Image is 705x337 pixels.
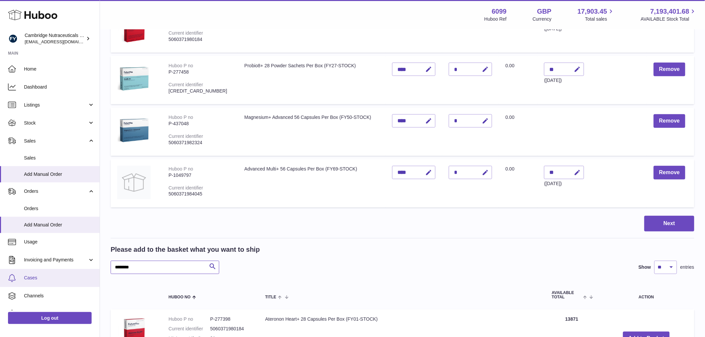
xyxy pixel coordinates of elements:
[117,114,151,148] img: Magnesium+ Advanced 56 Capsules Per Box (FY50-STOCK)
[484,16,507,22] div: Huboo Ref
[169,63,193,68] div: Huboo P no
[585,16,615,22] span: Total sales
[169,295,191,299] span: Huboo no
[169,172,231,178] div: P-1049797
[552,291,581,299] span: AVAILABLE Total
[24,293,95,299] span: Channels
[544,180,584,187] div: ([DATE])
[265,295,276,299] span: Title
[680,264,694,270] span: entries
[238,159,386,207] td: Advanced Multi+ 56 Capsules Per Box (FY69-STOCK)
[641,16,697,22] span: AVAILABLE Stock Total
[111,245,260,254] h2: Please add to the basket what you want to ship
[117,166,151,199] img: Advanced Multi+ 56 Capsules Per Box (FY69-STOCK)
[24,239,95,245] span: Usage
[169,36,231,43] div: 5060371980184
[24,188,88,194] span: Orders
[533,16,552,22] div: Currency
[641,7,697,22] a: 7,193,401.68 AVAILABLE Stock Total
[24,102,88,108] span: Listings
[650,7,689,16] span: 7,193,401.68
[169,166,193,171] div: Huboo P no
[169,185,203,190] div: Current identifier
[598,284,694,306] th: Action
[654,114,685,128] button: Remove
[24,120,88,126] span: Stock
[169,326,210,332] dt: Current identifier
[169,191,231,197] div: 5060371984045
[24,257,88,263] span: Invoicing and Payments
[505,115,514,120] span: 0.00
[544,77,584,84] div: ([DATE])
[537,7,551,16] strong: GBP
[505,63,514,68] span: 0.00
[577,7,607,16] span: 17,903.45
[505,166,514,171] span: 0.00
[577,7,615,22] a: 17,903.45 Total sales
[654,63,685,76] button: Remove
[8,34,18,44] img: huboo@camnutra.com
[210,326,252,332] dd: 5060371980184
[169,82,203,87] div: Current identifier
[644,216,694,231] button: Next
[238,56,386,104] td: Probio8+ 28 Powder Sachets Per Box (FY27-STOCK)
[24,84,95,90] span: Dashboard
[25,39,98,44] span: [EMAIL_ADDRESS][DOMAIN_NAME]
[24,205,95,212] span: Orders
[169,30,203,36] div: Current identifier
[169,69,231,75] div: P-277458
[169,88,231,94] div: [CREDIT_CARD_NUMBER]
[169,134,203,139] div: Current identifier
[169,316,210,322] dt: Huboo P no
[24,222,95,228] span: Add Manual Order
[24,138,88,144] span: Sales
[238,108,386,156] td: Magnesium+ Advanced 56 Capsules Per Box (FY50-STOCK)
[169,121,231,127] div: P-437048
[25,32,85,45] div: Cambridge Nutraceuticals Ltd
[8,312,92,324] a: Log out
[169,140,231,146] div: 5060371982324
[24,171,95,177] span: Add Manual Order
[639,264,651,270] label: Show
[117,63,151,96] img: Probio8+ 28 Powder Sachets Per Box (FY27-STOCK)
[24,155,95,161] span: Sales
[24,275,95,281] span: Cases
[169,115,193,120] div: Huboo P no
[210,316,252,322] dd: P-277398
[492,7,507,16] strong: 6099
[24,66,95,72] span: Home
[654,166,685,179] button: Remove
